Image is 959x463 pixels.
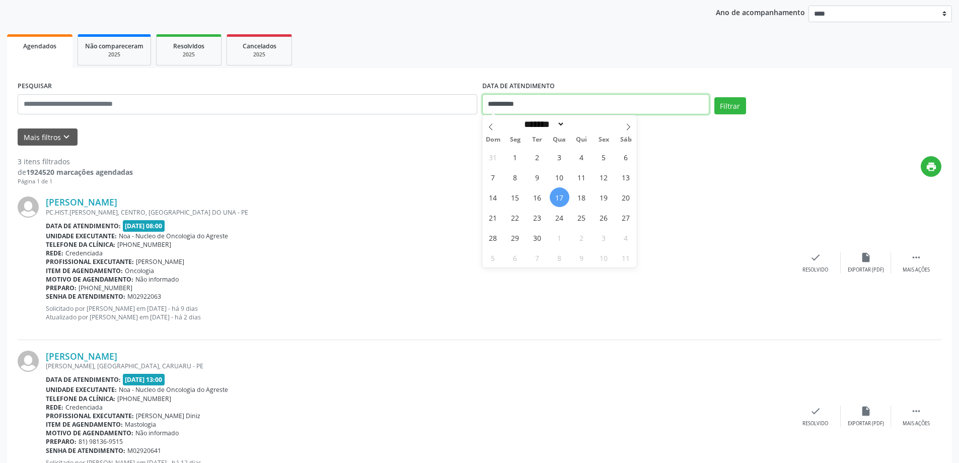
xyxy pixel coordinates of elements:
span: Setembro 28, 2025 [483,228,503,247]
i: check [810,252,821,263]
span: Outubro 9, 2025 [572,248,592,268]
span: [PHONE_NUMBER] [117,394,171,403]
i: print [926,161,937,172]
b: Rede: [46,249,63,257]
i:  [911,252,922,263]
b: Rede: [46,403,63,412]
span: Sáb [615,137,637,143]
b: Item de agendamento: [46,420,123,429]
span: Agosto 31, 2025 [483,147,503,167]
b: Data de atendimento: [46,375,121,384]
div: PC.HIST.[PERSON_NAME], CENTRO, [GEOGRAPHIC_DATA] DO UNA - PE [46,208,790,217]
span: Setembro 8, 2025 [505,167,525,187]
span: Setembro 29, 2025 [505,228,525,247]
i: check [810,406,821,417]
span: Setembro 13, 2025 [616,167,636,187]
span: Setembro 15, 2025 [505,187,525,207]
span: Setembro 2, 2025 [528,147,547,167]
span: Setembro 12, 2025 [594,167,614,187]
span: Setembro 25, 2025 [572,208,592,227]
span: Setembro 30, 2025 [528,228,547,247]
span: Sex [593,137,615,143]
span: Setembro 11, 2025 [572,167,592,187]
i: insert_drive_file [860,406,871,417]
span: Dom [482,137,504,143]
span: Não informado [135,275,179,284]
span: Resolvidos [173,42,204,50]
span: Setembro 26, 2025 [594,208,614,227]
span: Setembro 24, 2025 [550,208,569,227]
div: 3 itens filtrados [18,156,133,167]
b: Unidade executante: [46,385,117,394]
b: Profissional executante: [46,412,134,420]
span: Qua [548,137,570,143]
div: Exportar (PDF) [848,267,884,274]
span: Outubro 4, 2025 [616,228,636,247]
button: print [921,156,941,177]
span: Outubro 11, 2025 [616,248,636,268]
button: Filtrar [714,97,746,114]
b: Telefone da clínica: [46,240,115,249]
p: Solicitado por [PERSON_NAME] em [DATE] - há 9 dias Atualizado por [PERSON_NAME] em [DATE] - há 2 ... [46,304,790,321]
strong: 1924520 marcações agendadas [26,167,133,177]
span: Não informado [135,429,179,437]
span: Setembro 3, 2025 [550,147,569,167]
span: Setembro 5, 2025 [594,147,614,167]
p: Ano de acompanhamento [716,6,805,18]
span: Setembro 17, 2025 [550,187,569,207]
span: [PHONE_NUMBER] [79,284,132,292]
b: Data de atendimento: [46,222,121,230]
b: Profissional executante: [46,257,134,266]
b: Item de agendamento: [46,267,123,275]
div: 2025 [234,51,284,58]
b: Motivo de agendamento: [46,429,133,437]
div: 2025 [164,51,214,58]
span: Setembro 6, 2025 [616,147,636,167]
div: [PERSON_NAME], [GEOGRAPHIC_DATA], CARUARU - PE [46,362,790,370]
span: Outubro 6, 2025 [505,248,525,268]
img: img [18,351,39,372]
span: Agendados [23,42,56,50]
span: Setembro 22, 2025 [505,208,525,227]
span: Setembro 9, 2025 [528,167,547,187]
span: Oncologia [125,267,154,275]
div: Resolvido [802,267,828,274]
b: Preparo: [46,437,77,446]
span: [DATE] 08:00 [123,220,165,232]
span: Setembro 1, 2025 [505,147,525,167]
span: M02920641 [127,446,161,455]
img: img [18,196,39,218]
i:  [911,406,922,417]
select: Month [521,119,565,129]
button: Mais filtroskeyboard_arrow_down [18,128,78,146]
b: Senha de atendimento: [46,292,125,301]
span: Setembro 19, 2025 [594,187,614,207]
span: Outubro 3, 2025 [594,228,614,247]
span: Setembro 27, 2025 [616,208,636,227]
i: insert_drive_file [860,252,871,263]
label: DATA DE ATENDIMENTO [482,79,555,94]
span: Setembro 16, 2025 [528,187,547,207]
span: Credenciada [65,249,103,257]
b: Senha de atendimento: [46,446,125,455]
b: Preparo: [46,284,77,292]
span: [PERSON_NAME] Diniz [136,412,200,420]
a: [PERSON_NAME] [46,351,117,362]
span: Outubro 8, 2025 [550,248,569,268]
div: Página 1 de 1 [18,177,133,186]
span: Setembro 18, 2025 [572,187,592,207]
span: Outubro 1, 2025 [550,228,569,247]
div: 2025 [85,51,143,58]
div: Mais ações [903,420,930,427]
span: [DATE] 13:00 [123,374,165,385]
span: Setembro 7, 2025 [483,167,503,187]
div: Resolvido [802,420,828,427]
span: Ter [526,137,548,143]
span: Setembro 4, 2025 [572,147,592,167]
span: Qui [570,137,593,143]
span: Outubro 5, 2025 [483,248,503,268]
span: 81) 98136-9515 [79,437,123,446]
span: Não compareceram [85,42,143,50]
div: Mais ações [903,267,930,274]
span: Seg [504,137,526,143]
